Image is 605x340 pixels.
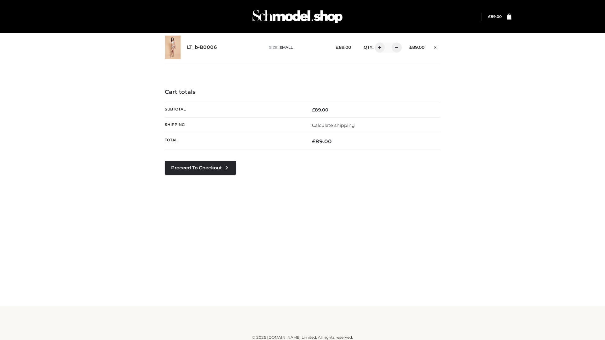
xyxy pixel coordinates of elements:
img: LT_b-B0006 - SMALL [165,36,181,59]
img: Schmodel Admin 964 [250,4,345,29]
th: Shipping [165,117,302,133]
a: £89.00 [488,14,502,19]
bdi: 89.00 [312,107,328,113]
a: Proceed to Checkout [165,161,236,175]
span: £ [312,107,315,113]
bdi: 89.00 [409,45,424,50]
h4: Cart totals [165,89,440,96]
bdi: 89.00 [312,138,332,144]
p: size : [269,45,326,50]
th: Total [165,133,302,150]
bdi: 89.00 [488,14,502,19]
span: SMALL [279,45,293,50]
span: £ [488,14,491,19]
div: QTY: [357,42,400,53]
a: LT_b-B0006 [187,44,217,50]
span: £ [312,138,315,144]
span: £ [336,45,339,50]
a: Calculate shipping [312,122,355,128]
th: Subtotal [165,102,302,117]
span: £ [409,45,412,50]
a: Remove this item [431,42,440,51]
bdi: 89.00 [336,45,351,50]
